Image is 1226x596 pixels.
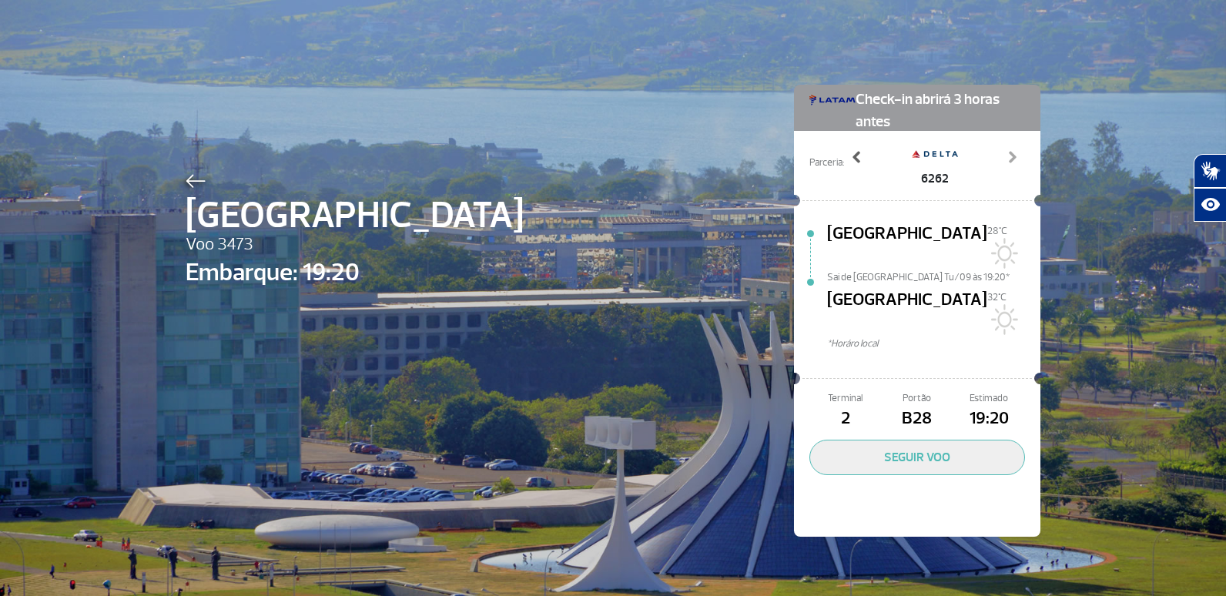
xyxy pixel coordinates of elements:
img: Sol [987,238,1018,269]
img: Sol [987,304,1018,335]
span: Voo 3473 [186,232,524,258]
span: Portão [881,391,953,406]
span: *Horáro local [827,337,1040,351]
span: 19:20 [953,406,1025,432]
span: 6262 [912,169,958,188]
span: Sai de [GEOGRAPHIC_DATA] Tu/09 às 19:20* [827,270,1040,281]
span: 28°C [987,225,1007,237]
button: Abrir recursos assistivos. [1194,188,1226,222]
span: Embarque: 19:20 [186,254,524,291]
span: [GEOGRAPHIC_DATA] [827,287,987,337]
button: Abrir tradutor de língua de sinais. [1194,154,1226,188]
span: Terminal [809,391,881,406]
span: B28 [881,406,953,432]
span: 32°C [987,291,1007,303]
button: SEGUIR VOO [809,440,1025,475]
span: 2 [809,406,881,432]
span: Estimado [953,391,1025,406]
span: [GEOGRAPHIC_DATA] [827,221,987,270]
div: Plugin de acessibilidade da Hand Talk. [1194,154,1226,222]
span: Parceria: [809,156,844,170]
span: Check-in abrirá 3 horas antes [856,85,1025,133]
span: [GEOGRAPHIC_DATA] [186,188,524,243]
